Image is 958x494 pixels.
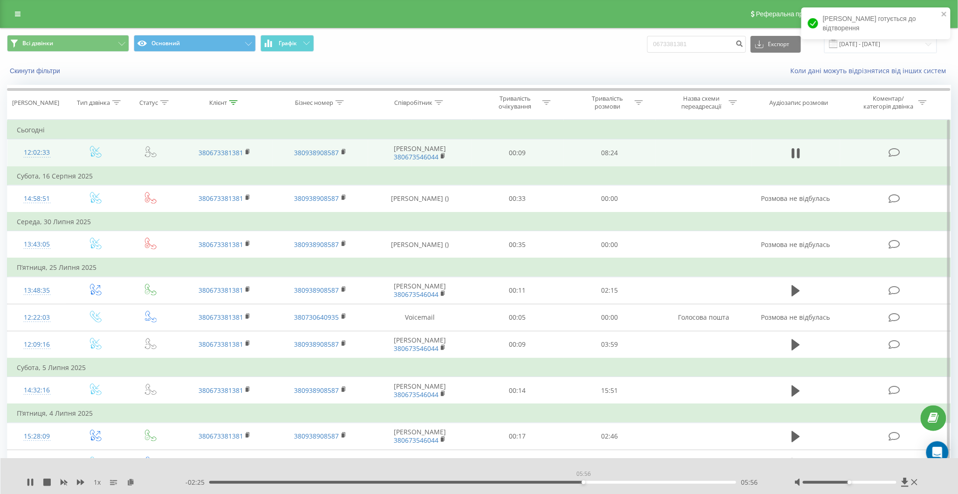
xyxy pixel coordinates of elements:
[756,10,825,18] span: Реферальна програма
[198,148,243,157] a: 380673381381
[294,432,339,440] a: 380938908587
[17,336,57,354] div: 12:09:16
[564,277,656,304] td: 02:15
[22,40,53,47] span: Всі дзвінки
[741,478,758,487] span: 05:56
[368,231,471,259] td: [PERSON_NAME] ()
[77,99,110,107] div: Тип дзвінка
[295,99,333,107] div: Бізнес номер
[368,139,471,167] td: [PERSON_NAME]
[761,194,830,203] span: Розмова не відбулась
[582,95,632,110] div: Тривалість розмови
[368,331,471,358] td: [PERSON_NAME]
[294,194,339,203] a: 380938908587
[198,286,243,295] a: 380673381381
[294,240,339,249] a: 380938908587
[17,144,57,162] div: 12:02:33
[17,309,57,327] div: 12:22:03
[862,95,916,110] div: Коментар/категорія дзвінка
[17,381,57,399] div: 14:32:16
[575,467,593,480] div: 05:56
[294,286,339,295] a: 380938908587
[139,99,158,107] div: Статус
[791,66,951,75] a: Коли дані можуть відрізнятися вiд інших систем
[94,478,101,487] span: 1 x
[294,148,339,157] a: 380938908587
[198,340,243,349] a: 380673381381
[17,454,57,473] div: 15:16:32
[209,99,227,107] div: Клієнт
[941,10,948,19] button: close
[368,185,471,213] td: [PERSON_NAME] ()
[564,377,656,405] td: 15:51
[394,390,438,399] a: 380673546044
[260,35,314,52] button: Графік
[394,152,438,161] a: 380673546044
[564,304,656,331] td: 00:00
[677,95,726,110] div: Назва схеми переадресації
[7,35,129,52] button: Всі дзвінки
[294,386,339,395] a: 380938908587
[394,436,438,445] a: 380673546044
[368,304,471,331] td: Voicemail
[7,358,951,377] td: Субота, 5 Липня 2025
[490,95,540,110] div: Тривалість очікування
[294,313,339,322] a: 380730640935
[770,99,828,107] div: Аудіозапис розмови
[564,231,656,259] td: 00:00
[761,240,830,249] span: Розмова не відбулась
[12,99,59,107] div: [PERSON_NAME]
[656,450,752,477] td: Голосова пошта
[198,386,243,395] a: 380673381381
[394,344,438,353] a: 380673546044
[647,36,746,53] input: Пошук за номером
[17,281,57,300] div: 13:48:35
[472,277,564,304] td: 00:11
[564,450,656,477] td: 00:02
[394,290,438,299] a: 380673546044
[472,185,564,213] td: 00:33
[472,231,564,259] td: 00:35
[368,377,471,405] td: [PERSON_NAME]
[7,213,951,231] td: Середа, 30 Липня 2025
[368,450,471,477] td: Voicemail
[751,36,801,53] button: Експорт
[198,240,243,249] a: 380673381381
[7,67,65,75] button: Скинути фільтри
[564,139,656,167] td: 08:24
[582,480,586,484] div: Accessibility label
[17,235,57,254] div: 13:43:05
[7,404,951,423] td: П’ятниця, 4 Липня 2025
[198,432,243,440] a: 380673381381
[472,450,564,477] td: 00:08
[472,377,564,405] td: 00:14
[7,121,951,139] td: Сьогодні
[472,304,564,331] td: 00:05
[198,313,243,322] a: 380673381381
[7,167,951,185] td: Субота, 16 Серпня 2025
[472,423,564,450] td: 00:17
[7,258,951,277] td: П’ятниця, 25 Липня 2025
[17,190,57,208] div: 14:58:51
[564,423,656,450] td: 02:46
[198,194,243,203] a: 380673381381
[294,340,339,349] a: 380938908587
[926,441,949,464] div: Open Intercom Messenger
[801,7,951,39] div: [PERSON_NAME] готується до відтворення
[17,427,57,446] div: 15:28:09
[279,40,297,47] span: Графік
[564,185,656,213] td: 00:00
[472,139,564,167] td: 00:09
[472,331,564,358] td: 00:09
[761,313,830,322] span: Розмова не відбулась
[394,99,432,107] div: Співробітник
[185,478,209,487] span: - 02:25
[848,480,851,484] div: Accessibility label
[368,423,471,450] td: [PERSON_NAME]
[656,304,752,331] td: Голосова пошта
[564,331,656,358] td: 03:59
[134,35,256,52] button: Основний
[368,277,471,304] td: [PERSON_NAME]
